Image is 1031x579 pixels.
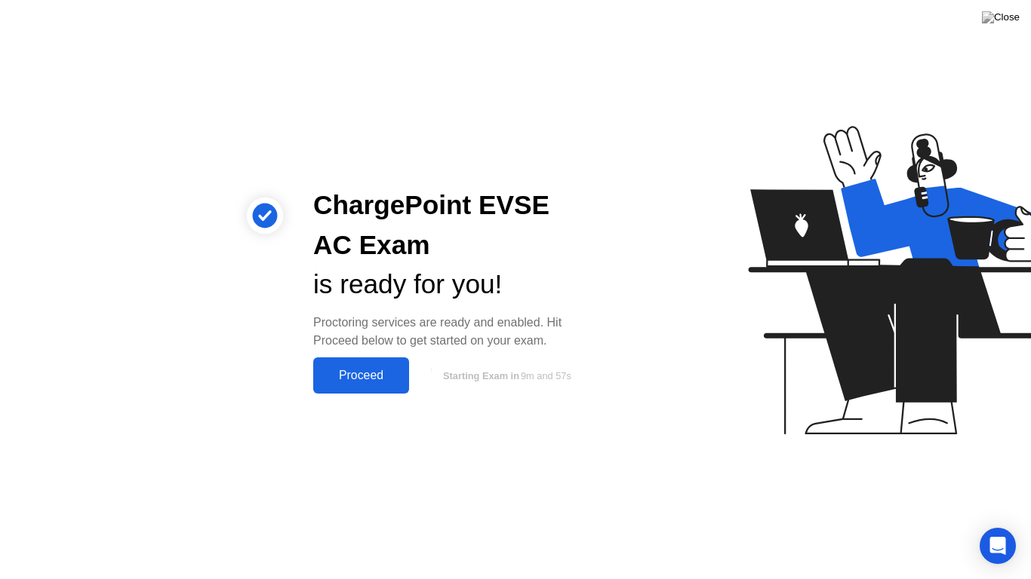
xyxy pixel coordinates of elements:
button: Starting Exam in9m and 57s [417,361,594,390]
div: Proctoring services are ready and enabled. Hit Proceed below to get started on your exam. [313,314,594,350]
div: Open Intercom Messenger [980,528,1016,564]
div: is ready for you! [313,265,594,305]
div: Proceed [318,369,405,382]
span: 9m and 57s [521,370,571,381]
div: ChargePoint EVSE AC Exam [313,185,594,265]
img: Close [982,11,1020,23]
button: Proceed [313,357,409,394]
